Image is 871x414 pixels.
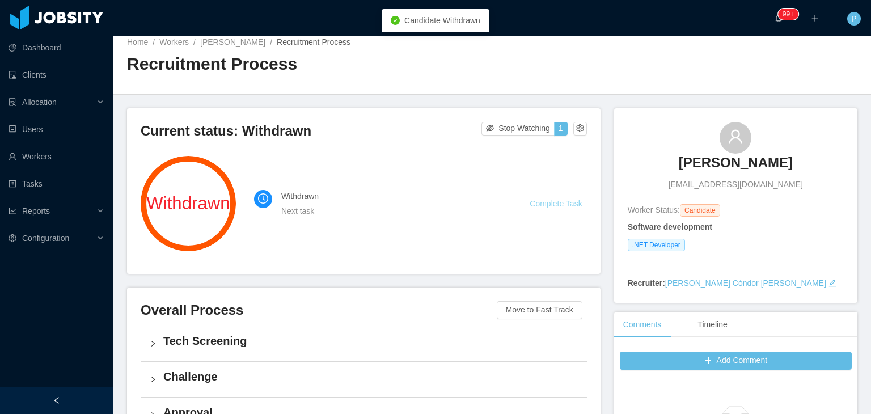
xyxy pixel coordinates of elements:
h4: Challenge [163,369,578,385]
span: Withdrawn [141,195,236,212]
a: icon: userWorkers [9,145,104,168]
a: Home [127,37,148,47]
a: [PERSON_NAME] Cóndor [PERSON_NAME] [665,278,826,288]
i: icon: plus [811,14,819,22]
span: .NET Developer [628,239,685,251]
span: Candidate Withdrawn [404,16,480,25]
span: [EMAIL_ADDRESS][DOMAIN_NAME] [669,179,803,191]
h4: Withdrawn [281,190,502,202]
button: icon: eye-invisibleStop Watching [481,122,555,136]
span: / [153,37,155,47]
h4: Tech Screening [163,333,578,349]
button: 1 [554,122,568,136]
h3: Overall Process [141,301,497,319]
h3: Current status: Withdrawn [141,122,481,140]
span: P [851,12,856,26]
h2: Recruitment Process [127,53,492,76]
sup: 1710 [778,9,798,20]
div: Timeline [688,312,736,337]
i: icon: right [150,340,157,347]
i: icon: solution [9,98,16,106]
i: icon: setting [9,234,16,242]
i: icon: right [150,376,157,383]
span: Recruitment Process [277,37,350,47]
a: Complete Task [530,199,582,208]
span: Candidate [680,204,720,217]
span: Allocation [22,98,57,107]
button: icon: plusAdd Comment [620,352,852,370]
strong: Recruiter: [628,278,665,288]
div: Next task [281,205,502,217]
a: [PERSON_NAME] [200,37,265,47]
a: Workers [159,37,189,47]
i: icon: line-chart [9,207,16,215]
i: icon: edit [828,279,836,287]
a: icon: robotUsers [9,118,104,141]
div: Comments [614,312,671,337]
span: Reports [22,206,50,216]
span: Configuration [22,234,69,243]
div: icon: rightChallenge [141,362,587,397]
span: / [193,37,196,47]
h3: [PERSON_NAME] [679,154,793,172]
a: [PERSON_NAME] [679,154,793,179]
button: Move to Fast Track [497,301,582,319]
a: icon: pie-chartDashboard [9,36,104,59]
i: icon: bell [775,14,783,22]
i: icon: check-circle [391,16,400,25]
i: icon: clock-circle [258,193,268,204]
a: icon: auditClients [9,64,104,86]
span: / [270,37,272,47]
i: icon: user [728,129,743,145]
a: icon: profileTasks [9,172,104,195]
div: icon: rightTech Screening [141,326,587,361]
button: icon: setting [573,122,587,136]
strong: Software development [628,222,712,231]
span: Worker Status: [628,205,680,214]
